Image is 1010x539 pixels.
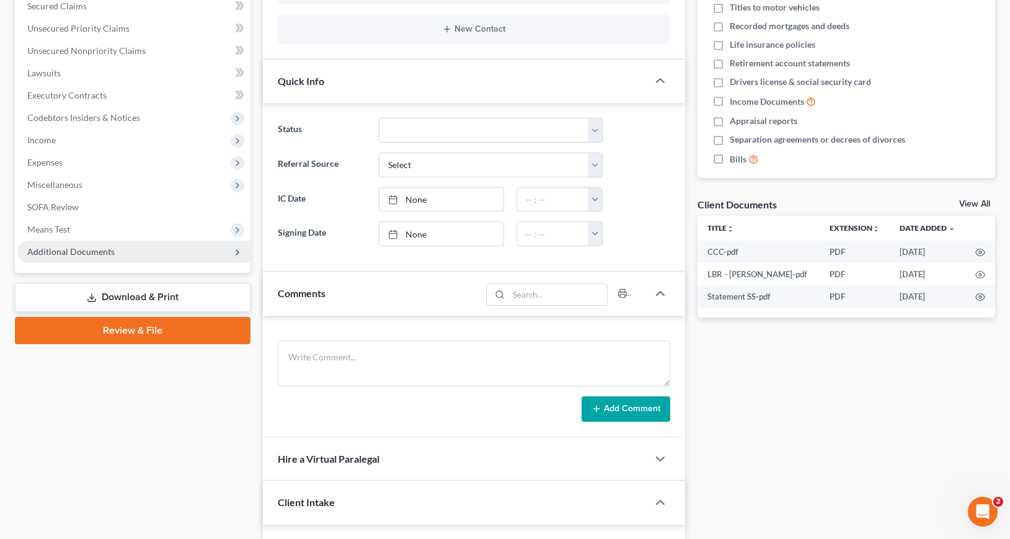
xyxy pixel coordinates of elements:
[278,75,324,87] span: Quick Info
[272,118,373,143] label: Status
[27,45,146,56] span: Unsecured Nonpriority Claims
[508,284,607,305] input: Search...
[707,223,734,233] a: Titleunfold_more
[27,112,140,123] span: Codebtors Insiders & Notices
[730,38,815,51] span: Life insurance policies
[272,221,373,246] label: Signing Date
[820,285,890,308] td: PDF
[27,90,107,100] span: Executory Contracts
[17,62,250,84] a: Lawsuits
[698,241,820,263] td: CCC-pdf
[27,179,82,190] span: Miscellaneous
[830,223,880,233] a: Extensionunfold_more
[27,135,56,145] span: Income
[730,20,849,32] span: Recorded mortgages and deeds
[27,23,130,33] span: Unsecured Priority Claims
[582,396,670,422] button: Add Comment
[17,40,250,62] a: Unsecured Nonpriority Claims
[288,24,660,34] button: New Contact
[517,188,588,212] input: -- : --
[272,187,373,212] label: IC Date
[730,153,746,166] span: Bills
[698,263,820,285] td: LBR - [PERSON_NAME]-pdf
[959,200,990,208] a: View All
[730,96,804,108] span: Income Documents
[517,222,588,246] input: -- : --
[15,283,250,312] a: Download & Print
[278,496,335,508] span: Client Intake
[278,453,379,465] span: Hire a Virtual Paralegal
[727,225,734,233] i: unfold_more
[379,222,503,246] a: None
[17,84,250,107] a: Executory Contracts
[15,317,250,344] a: Review & File
[379,188,503,212] a: None
[27,1,87,11] span: Secured Claims
[27,157,63,167] span: Expenses
[872,225,880,233] i: unfold_more
[730,133,905,146] span: Separation agreements or decrees of divorces
[27,68,61,78] span: Lawsuits
[993,497,1003,507] span: 2
[890,285,965,308] td: [DATE]
[900,223,955,233] a: Date Added expand_more
[730,1,820,14] span: Titles to motor vehicles
[820,241,890,263] td: PDF
[272,153,373,177] label: Referral Source
[890,263,965,285] td: [DATE]
[698,198,777,211] div: Client Documents
[698,285,820,308] td: Statement SS-pdf
[948,225,955,233] i: expand_more
[27,202,79,212] span: SOFA Review
[968,497,998,527] iframe: Intercom live chat
[730,76,871,88] span: Drivers license & social security card
[17,17,250,40] a: Unsecured Priority Claims
[890,241,965,263] td: [DATE]
[17,196,250,218] a: SOFA Review
[278,287,326,299] span: Comments
[27,224,70,234] span: Means Test
[730,57,850,69] span: Retirement account statements
[27,246,115,257] span: Additional Documents
[730,115,797,127] span: Appraisal reports
[820,263,890,285] td: PDF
